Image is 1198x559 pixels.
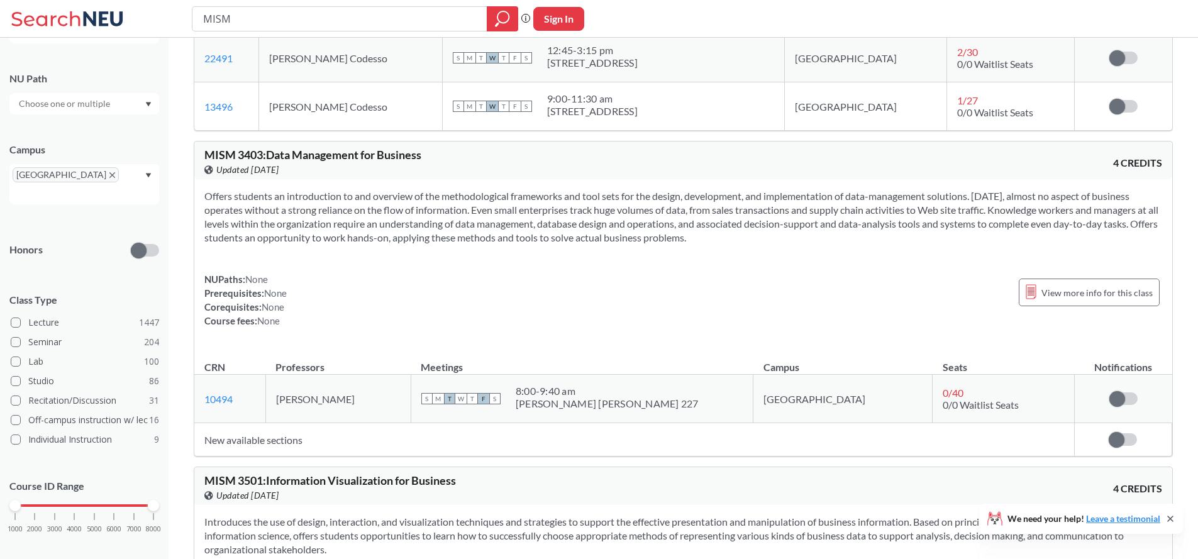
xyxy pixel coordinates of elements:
[258,34,442,82] td: [PERSON_NAME] Codesso
[204,148,421,162] span: MISM 3403 : Data Management for Business
[216,163,279,177] span: Updated [DATE]
[1113,482,1162,495] span: 4 CREDITS
[204,515,1162,556] section: Introduces the use of design, interaction, and visualization techniques and strategies to support...
[262,301,284,313] span: None
[453,52,464,64] span: S
[9,293,159,307] span: Class Type
[144,335,159,349] span: 204
[204,393,233,405] a: 10494
[495,10,510,28] svg: magnifying glass
[433,393,444,404] span: M
[1113,156,1162,170] span: 4 CREDITS
[498,101,509,112] span: T
[257,315,280,326] span: None
[411,348,753,375] th: Meetings
[547,92,638,105] div: 9:00 - 11:30 am
[1074,348,1172,375] th: Notifications
[204,101,233,113] a: 13496
[11,373,159,389] label: Studio
[258,82,442,131] td: [PERSON_NAME] Codesso
[753,375,933,423] td: [GEOGRAPHIC_DATA]
[109,172,115,178] svg: X to remove pill
[67,526,82,533] span: 4000
[216,489,279,502] span: Updated [DATE]
[11,392,159,409] label: Recitation/Discussion
[87,526,102,533] span: 5000
[509,101,521,112] span: F
[521,52,532,64] span: S
[785,82,947,131] td: [GEOGRAPHIC_DATA]
[9,72,159,86] div: NU Path
[455,393,467,404] span: W
[204,473,456,487] span: MISM 3501 : Information Visualization for Business
[475,52,487,64] span: T
[47,526,62,533] span: 3000
[194,423,1074,457] td: New available sections
[533,7,584,31] button: Sign In
[1007,514,1160,523] span: We need your help!
[547,105,638,118] div: [STREET_ADDRESS]
[516,397,699,410] div: [PERSON_NAME] [PERSON_NAME] 227
[478,393,489,404] span: F
[943,399,1019,411] span: 0/0 Waitlist Seats
[957,58,1033,70] span: 0/0 Waitlist Seats
[9,93,159,114] div: Dropdown arrow
[957,94,978,106] span: 1 / 27
[27,526,42,533] span: 2000
[204,272,287,328] div: NUPaths: Prerequisites: Corequisites: Course fees:
[11,412,159,428] label: Off-campus instruction w/ lec
[1041,285,1153,301] span: View more info for this class
[943,387,963,399] span: 0 / 40
[11,353,159,370] label: Lab
[9,164,159,204] div: [GEOGRAPHIC_DATA]X to remove pillDropdown arrow
[516,385,699,397] div: 8:00 - 9:40 am
[144,355,159,368] span: 100
[1086,513,1160,524] a: Leave a testimonial
[957,106,1033,118] span: 0/0 Waitlist Seats
[11,334,159,350] label: Seminar
[149,413,159,427] span: 16
[202,8,478,30] input: Class, professor, course number, "phrase"
[139,316,159,329] span: 1447
[547,44,638,57] div: 12:45 - 3:15 pm
[204,189,1162,245] section: Offers students an introduction to and overview of the methodological frameworks and tool sets fo...
[154,433,159,446] span: 9
[9,143,159,157] div: Campus
[149,374,159,388] span: 86
[204,360,225,374] div: CRN
[13,167,119,182] span: [GEOGRAPHIC_DATA]X to remove pill
[453,101,464,112] span: S
[11,431,159,448] label: Individual Instruction
[13,96,118,111] input: Choose one or multiple
[464,52,475,64] span: M
[149,394,159,407] span: 31
[487,6,518,31] div: magnifying glass
[475,101,487,112] span: T
[467,393,478,404] span: T
[146,526,161,533] span: 8000
[106,526,121,533] span: 6000
[9,243,43,257] p: Honors
[487,101,498,112] span: W
[8,526,23,533] span: 1000
[204,52,233,64] a: 22491
[444,393,455,404] span: T
[245,274,268,285] span: None
[957,46,978,58] span: 2 / 30
[126,526,141,533] span: 7000
[521,101,532,112] span: S
[498,52,509,64] span: T
[421,393,433,404] span: S
[753,348,933,375] th: Campus
[145,173,152,178] svg: Dropdown arrow
[933,348,1074,375] th: Seats
[11,314,159,331] label: Lecture
[489,393,501,404] span: S
[9,479,159,494] p: Course ID Range
[785,34,947,82] td: [GEOGRAPHIC_DATA]
[264,287,287,299] span: None
[464,101,475,112] span: M
[145,102,152,107] svg: Dropdown arrow
[265,375,411,423] td: [PERSON_NAME]
[509,52,521,64] span: F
